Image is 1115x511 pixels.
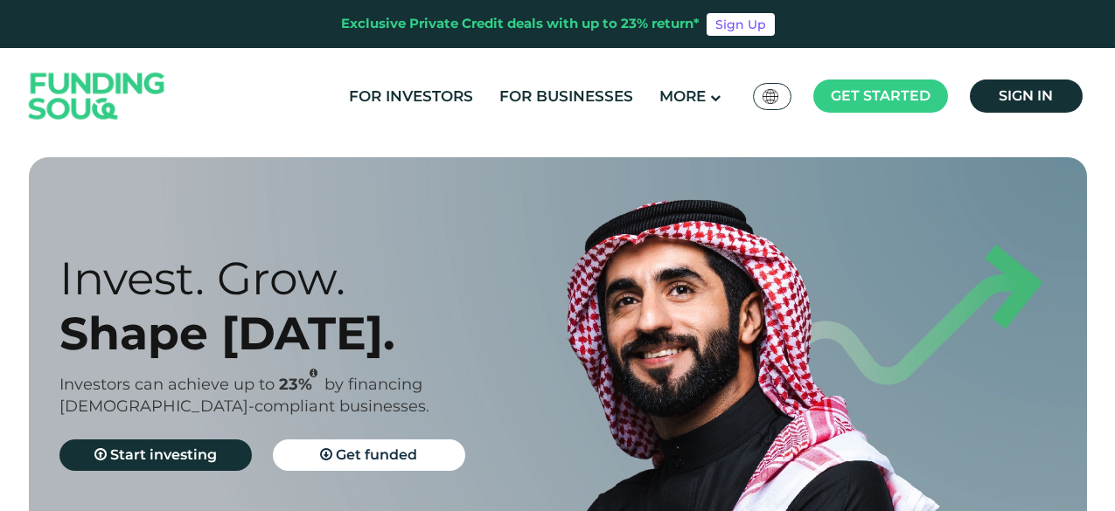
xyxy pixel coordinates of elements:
a: Start investing [59,439,252,471]
div: Exclusive Private Credit deals with up to 23% return* [341,14,700,34]
img: Logo [11,52,183,141]
span: 23% [279,375,324,394]
span: More [659,87,706,105]
span: Sign in [999,87,1053,104]
i: 23% IRR (expected) ~ 15% Net yield (expected) [310,369,317,378]
span: Get started [831,87,930,104]
a: Sign Up [707,13,775,36]
span: Investors can achieve up to [59,375,275,394]
span: by financing [DEMOGRAPHIC_DATA]-compliant businesses. [59,375,429,416]
a: For Investors [345,82,477,111]
img: SA Flag [763,89,778,104]
a: Get funded [273,439,465,471]
span: Start investing [110,446,217,463]
span: Get funded [336,446,417,463]
a: Sign in [970,79,1083,113]
div: Shape [DATE]. [59,306,589,361]
a: For Businesses [495,82,638,111]
div: Invest. Grow. [59,251,589,306]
